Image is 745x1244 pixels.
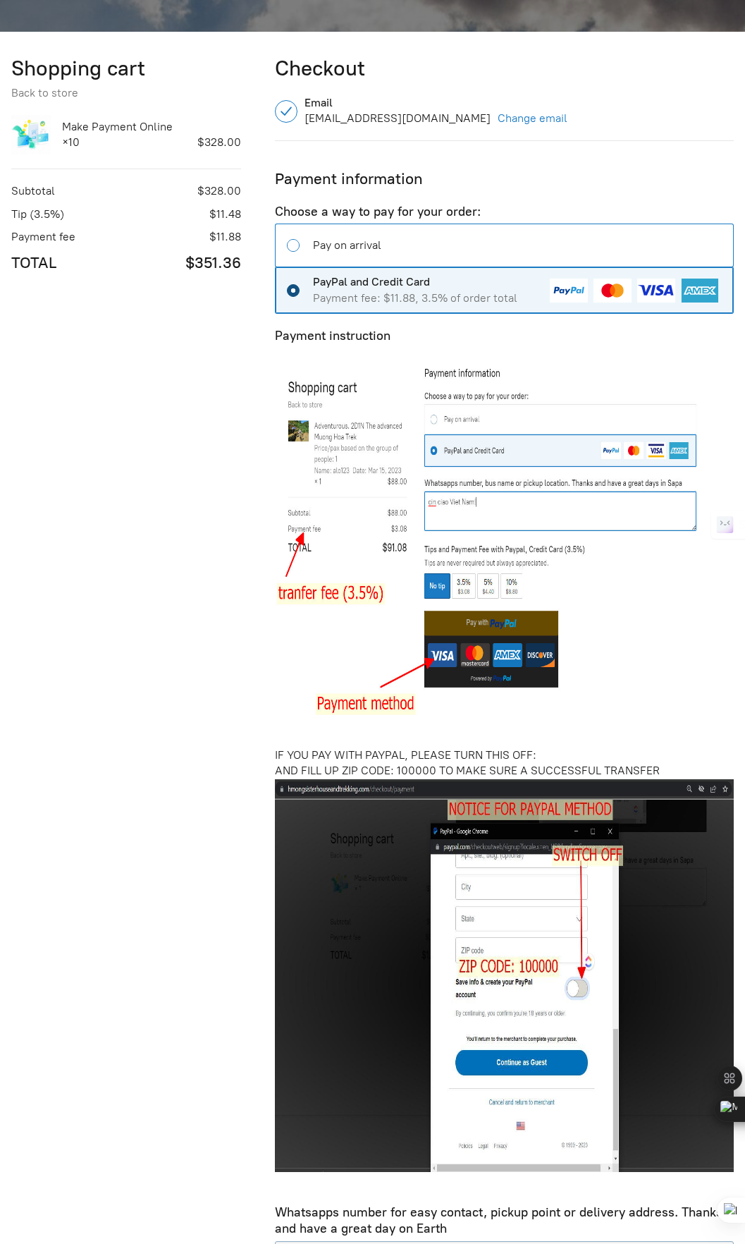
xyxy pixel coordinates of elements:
[275,54,734,82] h2: Checkout
[637,279,675,303] img: visa
[209,230,241,243] span: $11.88
[275,348,734,743] img: payment_method_jpg
[62,119,241,135] a: Make Payment Online
[681,279,719,303] img: amex
[275,763,734,779] p: AND FILL UP ZIP CODE: 100000 TO MAKE SURE A SUCCESSFUL TRANSFER
[11,54,241,82] h1: Shopping cart
[11,229,135,252] td: Payment fee
[593,279,632,303] img: master_card
[498,111,567,126] a: Change email
[313,238,726,253] div: Pay on arrival
[304,96,734,111] div: Email
[185,252,241,274] span: $351.36
[11,252,104,274] td: Total
[313,274,543,290] div: PayPal and Credit Card
[11,183,135,206] td: Subtotal
[11,85,241,101] div: Breadcrumbs
[11,207,135,229] td: Tip (3.5%)
[304,111,491,126] div: [EMAIL_ADDRESS][DOMAIN_NAME]
[275,1205,734,1238] p: Whatsapps number for easy contact, pickup point or delivery address. Thanks and have a great day ...
[275,779,734,1172] img: zipcode_jpg
[11,86,78,99] a: Back to store
[550,279,588,303] img: paypal
[275,169,734,190] div: Payment information
[80,135,241,150] div: $328.00
[275,204,734,220] p: Choose a way to pay for your order:
[313,291,543,306] div: Payment fee: $11.88, 3.5% of order total
[275,748,734,763] p: IF YOU PAY WITH PAYPAL, PLEASE TURN THIS OFF:
[209,207,241,221] span: $11.48
[197,184,241,197] span: $328.00
[275,328,734,344] p: Payment instruction
[62,135,80,150] div: × 10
